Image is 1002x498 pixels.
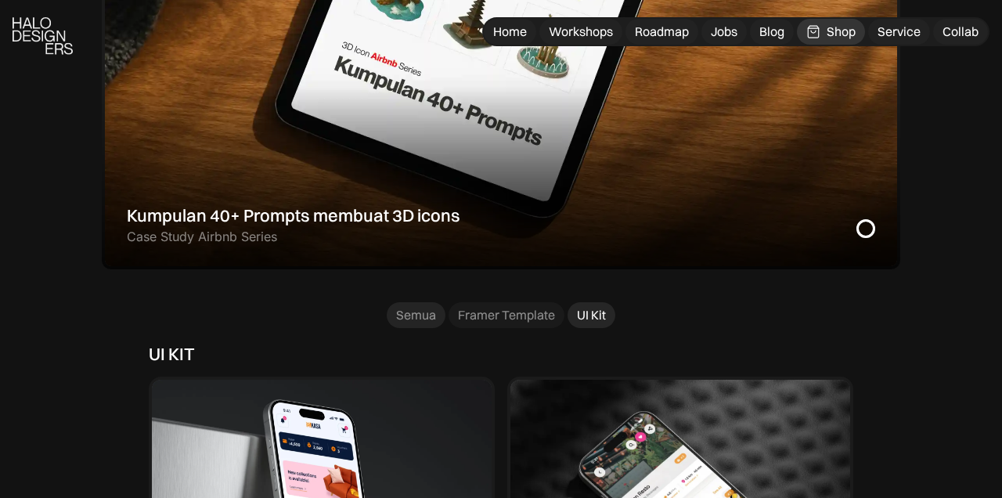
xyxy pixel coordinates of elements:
[943,23,979,40] div: Collab
[577,307,606,323] div: UI Kit
[701,19,747,45] a: Jobs
[539,19,622,45] a: Workshops
[458,307,555,323] div: Framer Template
[625,19,698,45] a: Roadmap
[711,23,737,40] div: Jobs
[868,19,930,45] a: Service
[797,19,865,45] a: Shop
[396,307,436,323] div: Semua
[759,23,784,40] div: Blog
[827,23,856,40] div: Shop
[635,23,689,40] div: Roadmap
[549,23,613,40] div: Workshops
[933,19,988,45] a: Collab
[493,23,527,40] div: Home
[750,19,794,45] a: Blog
[149,344,195,364] div: UI KIT
[878,23,921,40] div: Service
[484,19,536,45] a: Home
